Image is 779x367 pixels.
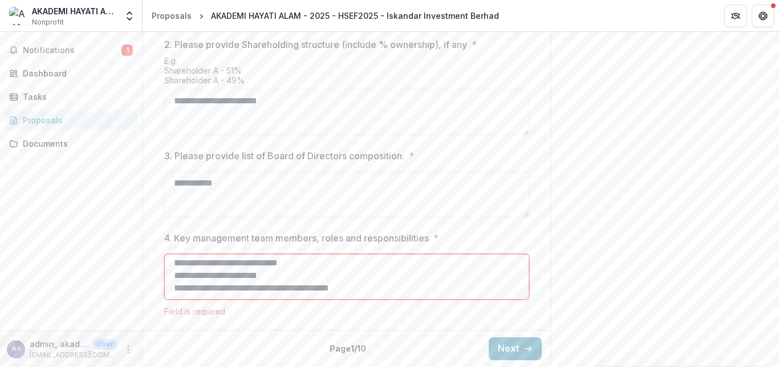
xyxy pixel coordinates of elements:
[23,67,128,79] div: Dashboard
[147,7,196,24] a: Proposals
[30,338,89,350] p: admin_ akademihayatialam <[EMAIL_ADDRESS][DOMAIN_NAME]>
[121,45,133,56] span: 1
[32,17,64,27] span: Nonprofit
[489,337,542,360] button: Next
[724,5,747,27] button: Partners
[23,91,128,103] div: Tasks
[30,350,117,360] p: [EMAIL_ADDRESS][DOMAIN_NAME]
[23,114,128,126] div: Proposals
[211,10,499,22] div: AKADEMI HAYATI ALAM - 2025 - HSEF2025 - Iskandar Investment Berhad
[23,46,121,55] span: Notifications
[23,138,128,150] div: Documents
[164,231,429,245] p: 4. Key management team members, roles and responsibilities
[9,7,27,25] img: AKADEMI HAYATI ALAM
[147,7,504,24] nav: breadcrumb
[752,5,774,27] button: Get Help
[5,111,137,130] a: Proposals
[164,306,529,316] div: Field is required
[121,342,135,356] button: More
[330,342,366,354] p: Page 1 / 10
[11,345,21,353] div: admin_ akademihayatialam <akademihayatialamadmn@gmail.com>
[32,5,117,17] div: AKADEMI HAYATI ALAM
[5,41,137,59] button: Notifications1
[5,134,137,153] a: Documents
[121,5,137,27] button: Open entity switcher
[152,10,192,22] div: Proposals
[164,38,467,51] p: 2. Please provide Shareholding structure (include % ownership), if any
[164,149,404,163] p: 3. Please provide list of Board of Directors composition:
[94,339,117,349] p: User
[5,87,137,106] a: Tasks
[164,56,529,90] div: E.g. Shareholder A - 51% Shareholder A - 49%
[5,64,137,83] a: Dashboard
